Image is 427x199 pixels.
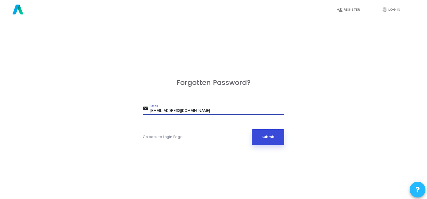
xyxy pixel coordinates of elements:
a: person_addRegister [331,2,369,17]
i: fingerprint [382,7,387,13]
input: Email [150,109,284,113]
button: Submit [252,129,285,145]
h3: Forgotten Password? [143,79,284,87]
a: Go back to Login Page [143,134,182,140]
i: person_add [337,7,343,13]
mat-icon: email [143,105,150,113]
a: fingerprintLog In [375,2,413,17]
img: logo [10,2,25,18]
